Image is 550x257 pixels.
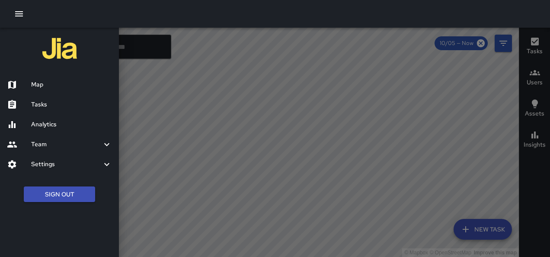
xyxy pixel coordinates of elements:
[31,140,102,149] h6: Team
[31,100,112,109] h6: Tasks
[31,80,112,90] h6: Map
[24,186,95,202] button: Sign Out
[31,120,112,129] h6: Analytics
[31,160,102,169] h6: Settings
[42,31,77,66] img: jia-logo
